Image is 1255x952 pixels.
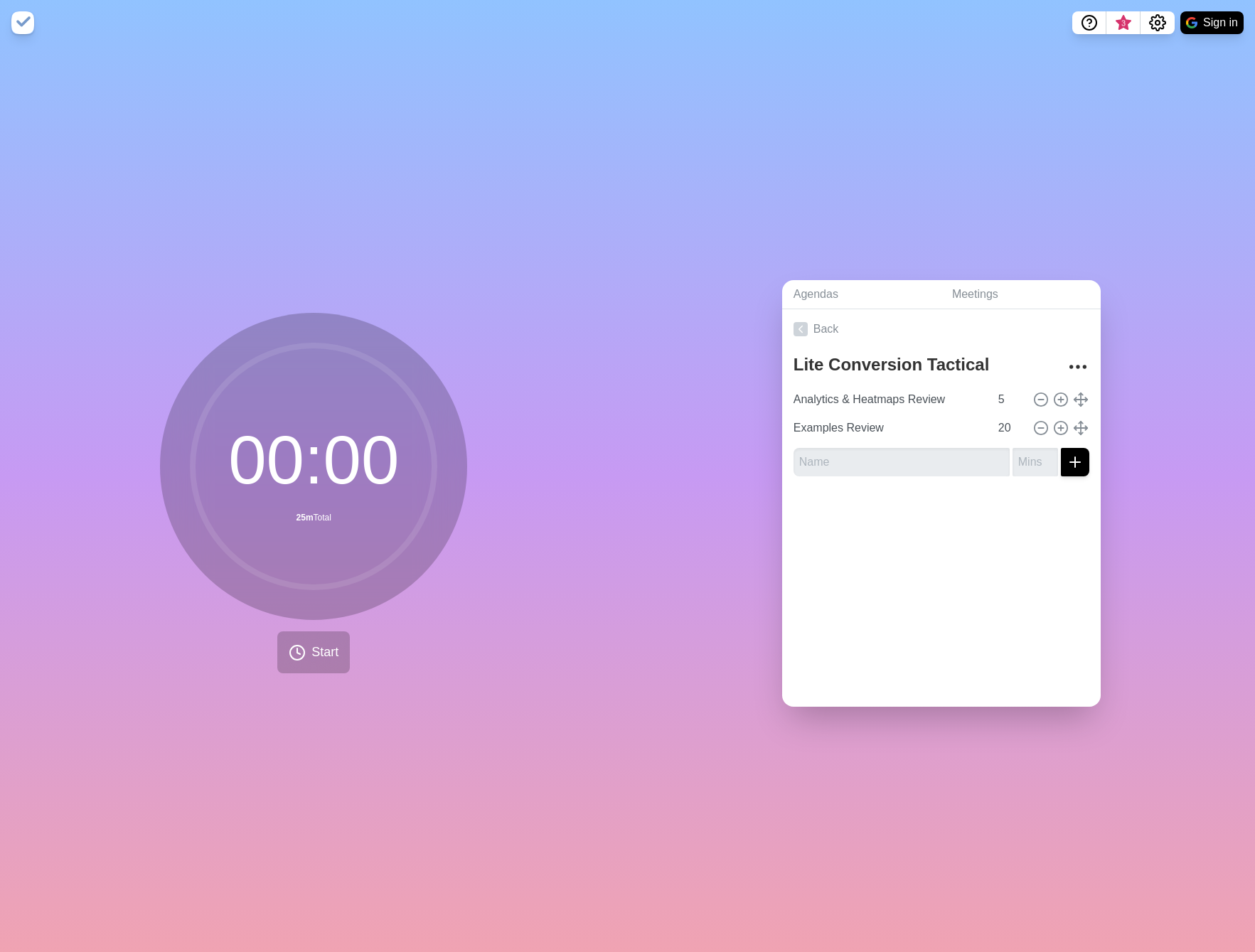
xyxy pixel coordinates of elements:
[941,280,1101,309] a: Meetings
[782,309,1101,349] a: Back
[277,631,350,673] button: Start
[794,448,1010,476] input: Name
[788,385,990,414] input: Name
[1013,448,1058,476] input: Mins
[1180,11,1244,34] button: Sign in
[993,414,1027,442] input: Mins
[1064,353,1092,381] button: More
[1141,11,1175,34] button: Settings
[788,414,990,442] input: Name
[1072,11,1106,34] button: Help
[993,385,1027,414] input: Mins
[311,643,338,662] span: Start
[1106,11,1141,34] button: What’s new
[1118,18,1129,29] span: 3
[782,280,941,309] a: Agendas
[11,11,34,34] img: timeblocks logo
[1186,17,1197,28] img: google logo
